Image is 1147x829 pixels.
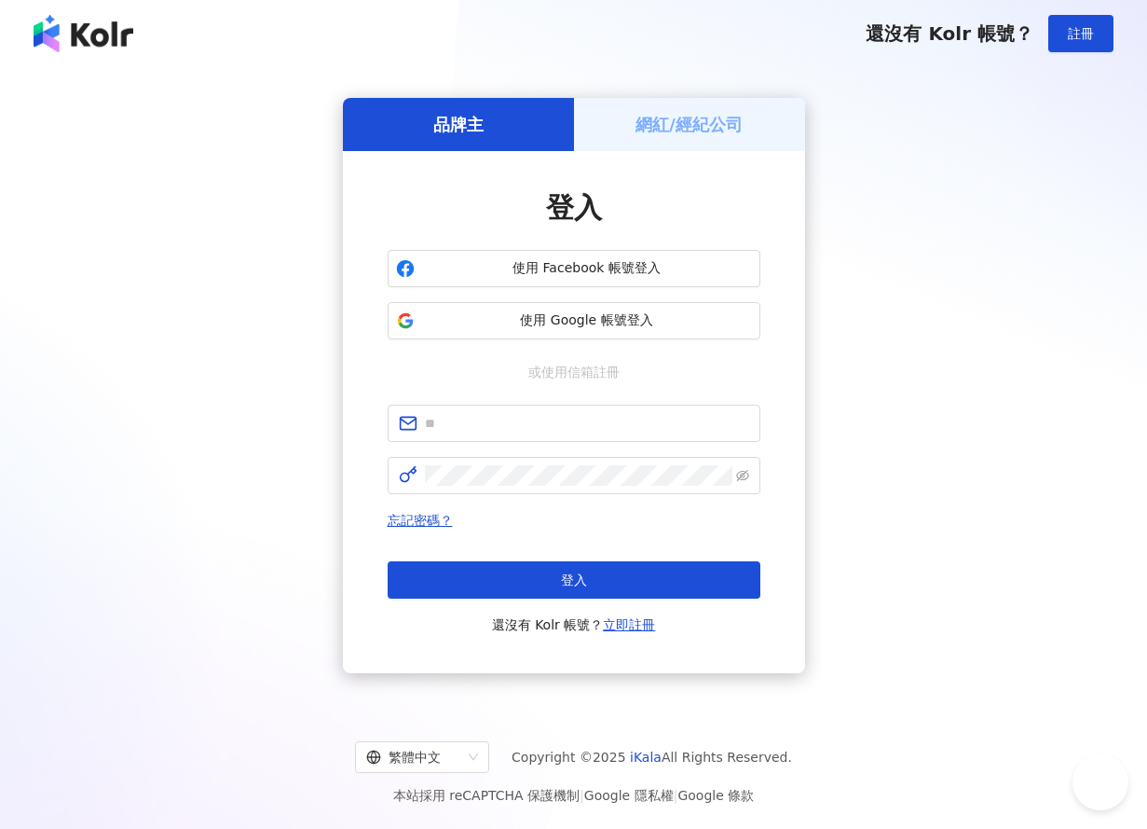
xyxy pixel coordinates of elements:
[388,513,453,528] a: 忘記密碼？
[422,259,752,278] span: 使用 Facebook 帳號登入
[1068,26,1094,41] span: 註冊
[630,750,662,765] a: iKala
[388,302,760,339] button: 使用 Google 帳號登入
[512,746,792,768] span: Copyright © 2025 All Rights Reserved.
[561,573,587,587] span: 登入
[580,788,584,803] span: |
[866,22,1033,45] span: 還沒有 Kolr 帳號？
[422,311,752,330] span: 使用 Google 帳號登入
[546,191,602,224] span: 登入
[515,362,633,382] span: 或使用信箱註冊
[677,788,754,803] a: Google 條款
[674,788,678,803] span: |
[603,617,655,632] a: 立即註冊
[584,788,674,803] a: Google 隱私權
[736,469,749,482] span: eye-invisible
[492,614,656,636] span: 還沒有 Kolr 帳號？
[388,561,760,599] button: 登入
[393,784,754,807] span: 本站採用 reCAPTCHA 保護機制
[1048,15,1113,52] button: 註冊
[366,742,461,772] div: 繁體中文
[388,250,760,287] button: 使用 Facebook 帳號登入
[34,15,133,52] img: logo
[433,113,484,136] h5: 品牌主
[1072,754,1128,810] iframe: Help Scout Beacon - Open
[635,113,743,136] h5: 網紅/經紀公司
